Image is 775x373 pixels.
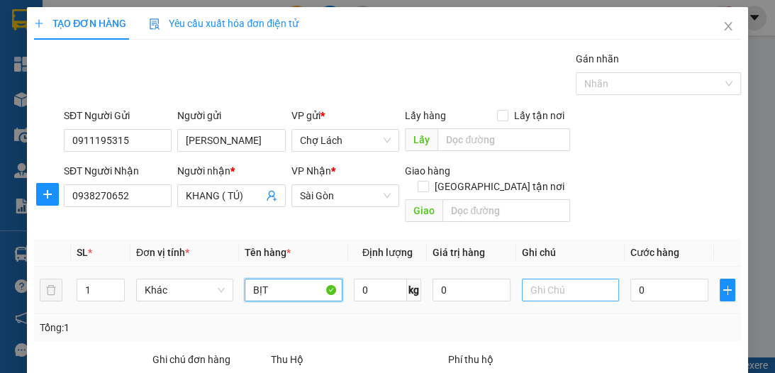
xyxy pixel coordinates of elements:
span: Định lượng [362,247,413,258]
span: [GEOGRAPHIC_DATA] tận nơi [429,179,570,194]
button: plus [720,279,735,301]
img: icon [149,18,160,30]
input: VD: Bàn, Ghế [245,279,342,301]
span: Chợ Lách [300,130,391,151]
span: user-add [266,190,277,201]
span: Giá trị hàng [433,247,485,258]
span: SL [77,247,88,258]
span: Giao hàng [405,165,450,177]
button: plus [36,183,59,206]
input: Dọc đường [437,128,570,151]
div: Người gửi [177,108,285,123]
span: Cước hàng [630,247,679,258]
span: plus [34,18,44,28]
span: Yêu cầu xuất hóa đơn điện tử [149,18,299,29]
button: delete [40,279,62,301]
input: Dọc đường [442,199,570,222]
span: close [723,21,734,32]
input: 0 [433,279,511,301]
label: Gán nhãn [576,53,619,65]
span: Tên hàng [245,247,291,258]
label: Ghi chú đơn hàng [152,354,230,365]
th: Ghi chú [516,239,625,267]
span: Khác [145,279,225,301]
button: Close [708,7,748,47]
div: Tổng: 1 [40,320,301,335]
span: VP Nhận [291,165,331,177]
span: kg [407,279,421,301]
span: Lấy hàng [405,110,446,121]
div: VP gửi [291,108,399,123]
span: Giao [405,199,442,222]
div: Người nhận [177,163,285,179]
span: plus [37,189,58,200]
span: Lấy tận nơi [508,108,570,123]
div: SĐT Người Nhận [64,163,172,179]
div: SĐT Người Gửi [64,108,172,123]
div: Phí thu hộ [448,352,623,373]
input: Ghi Chú [522,279,619,301]
span: Lấy [405,128,437,151]
span: Đơn vị tính [136,247,189,258]
span: Sài Gòn [300,185,391,206]
span: Thu Hộ [271,354,303,365]
span: plus [720,284,735,296]
span: TẠO ĐƠN HÀNG [34,18,126,29]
